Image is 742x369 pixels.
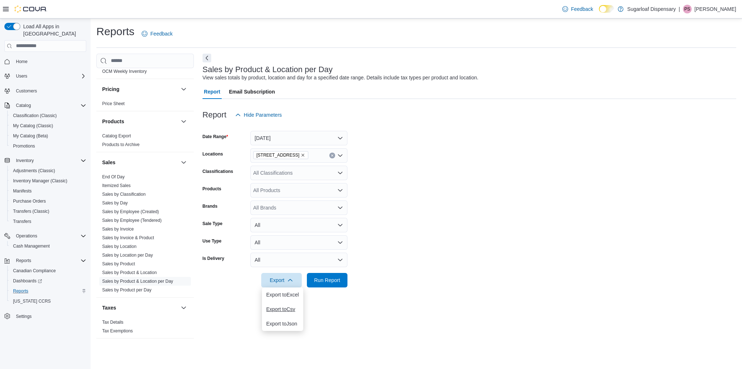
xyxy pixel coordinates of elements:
span: Sales by Product [102,261,135,267]
span: Inventory Manager (Classic) [10,177,86,185]
h3: Taxes [102,304,116,311]
button: Remove 336 East Chestnut St from selection in this group [301,153,305,157]
label: Products [203,186,221,192]
span: Manifests [10,187,86,195]
span: Cash Management [13,243,50,249]
span: Reports [13,288,28,294]
button: All [250,253,347,267]
span: Sales by Classification [102,191,146,197]
button: Cash Management [7,241,89,251]
h3: Products [102,118,124,125]
label: Use Type [203,238,221,244]
button: My Catalog (Beta) [7,131,89,141]
button: Open list of options [337,187,343,193]
a: Settings [13,312,34,321]
button: [US_STATE] CCRS [7,296,89,306]
button: Settings [1,311,89,321]
span: Adjustments (Classic) [13,168,55,174]
span: Load All Apps in [GEOGRAPHIC_DATA] [20,23,86,37]
span: Email Subscription [229,84,275,99]
button: Export toExcel [262,287,303,302]
span: Sales by Location [102,244,137,249]
a: Sales by Invoice & Product [102,235,154,240]
div: Pricing [96,99,194,111]
span: End Of Day [102,174,125,180]
span: Settings [13,311,86,320]
a: Classification (Classic) [10,111,60,120]
span: Report [204,84,220,99]
span: Users [16,73,27,79]
button: Reports [1,256,89,266]
a: Itemized Sales [102,183,131,188]
button: Inventory [13,156,37,165]
button: My Catalog (Classic) [7,121,89,131]
span: Adjustments (Classic) [10,166,86,175]
span: Catalog [13,101,86,110]
span: Transfers [10,217,86,226]
span: My Catalog (Beta) [10,132,86,140]
a: Sales by Employee (Created) [102,209,159,214]
span: Customers [16,88,37,94]
span: Operations [13,232,86,240]
span: Home [16,59,28,65]
h3: Sales [102,159,116,166]
button: Operations [1,231,89,241]
span: Sales by Product per Day [102,287,151,293]
a: Sales by Product & Location [102,270,157,275]
label: Locations [203,151,223,157]
a: Sales by Product per Day [102,287,151,293]
button: Inventory Manager (Classic) [7,176,89,186]
button: Sales [179,158,188,167]
span: Inventory [13,156,86,165]
button: Clear input [329,153,335,158]
a: Sales by Location per Day [102,253,153,258]
span: Export [266,273,297,287]
a: Feedback [559,2,596,16]
a: Tax Exemptions [102,328,133,333]
span: Settings [16,314,32,319]
span: Canadian Compliance [10,266,86,275]
nav: Complex example [4,53,86,340]
a: Sales by Invoice [102,227,134,232]
button: Products [102,118,178,125]
span: Reports [13,256,86,265]
label: Classifications [203,169,233,174]
span: Purchase Orders [10,197,86,206]
button: Export [261,273,302,287]
a: Sales by Product & Location per Day [102,279,173,284]
button: Export toCsv [262,302,303,316]
span: Home [13,57,86,66]
div: Products [96,132,194,152]
a: Sales by Employee (Tendered) [102,218,162,223]
span: Feedback [571,5,593,13]
a: End Of Day [102,174,125,179]
span: Transfers (Classic) [10,207,86,216]
a: Price Sheet [102,101,125,106]
a: Inventory Manager (Classic) [10,177,70,185]
button: Canadian Compliance [7,266,89,276]
span: Catalog Export [102,133,131,139]
button: Purchase Orders [7,196,89,206]
a: My Catalog (Beta) [10,132,51,140]
a: Sales by Location [102,244,137,249]
a: Home [13,57,30,66]
span: Export to Excel [266,292,299,298]
span: Feedback [150,30,172,37]
a: My Catalog (Classic) [10,121,56,130]
a: Customers [13,87,40,95]
button: Transfers [7,216,89,227]
h1: Reports [96,24,134,39]
a: Transfers (Classic) [10,207,52,216]
span: Sales by Day [102,200,128,206]
h3: Report [203,111,226,119]
span: Classification (Classic) [10,111,86,120]
button: Users [1,71,89,81]
label: Sale Type [203,221,222,227]
span: Inventory Manager (Classic) [13,178,67,184]
a: Manifests [10,187,34,195]
h3: Sales by Product & Location per Day [203,65,333,74]
button: Adjustments (Classic) [7,166,89,176]
a: Purchase Orders [10,197,49,206]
